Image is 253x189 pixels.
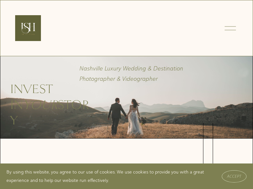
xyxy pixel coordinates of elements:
[10,81,89,128] span: Invest in story
[79,65,185,82] em: Nashville Luxury Wedding & Destination Photographer & Videographer
[15,15,41,41] img: Ish Picturesque
[6,168,215,184] p: By using this website, you agree to our use of cookies. We use cookies to provide you with a grea...
[222,170,247,183] button: Accept
[23,97,57,112] em: your
[227,174,241,179] span: Accept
